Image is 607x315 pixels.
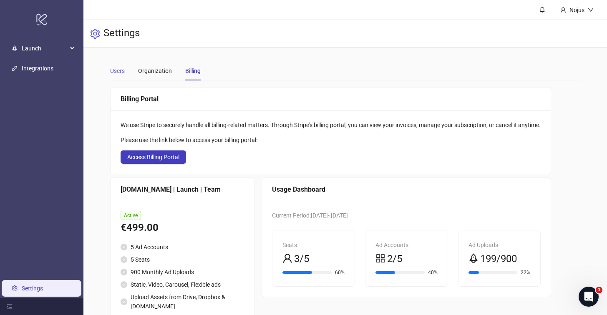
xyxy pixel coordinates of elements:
[110,66,125,75] div: Users
[375,253,385,263] span: appstore
[121,94,541,104] div: Billing Portal
[121,135,541,145] div: Please use the link below to access your billing portal:
[335,270,345,275] span: 60%
[468,253,479,263] span: rocket
[127,154,179,160] span: Access Billing Portal
[294,251,309,267] span: 3/5
[375,240,438,250] div: Ad Accounts
[138,66,172,75] div: Organization
[282,240,345,250] div: Seats
[12,45,18,51] span: rocket
[121,220,244,236] div: €499.00
[521,270,530,275] span: 22%
[121,211,141,220] span: Active
[282,253,292,263] span: user
[7,304,13,310] span: menu-fold
[428,270,438,275] span: 40%
[121,281,127,288] span: check-circle
[272,212,348,219] span: Current Period: [DATE] - [DATE]
[468,240,531,250] div: Ad Uploads
[596,287,602,293] span: 1
[121,150,186,164] button: Access Billing Portal
[539,7,545,12] span: bell
[121,298,127,305] span: check-circle
[121,242,244,252] li: 5 Ad Accounts
[185,66,201,75] div: Billing
[121,256,127,263] span: check-circle
[121,184,244,195] div: [DOMAIN_NAME] | Launch | Team
[121,120,541,130] div: We use Stripe to securely handle all billing-related matters. Through Stripe's billing portal, yo...
[272,184,541,195] div: Usage Dashboard
[566,5,588,15] div: Nojus
[121,244,127,250] span: check-circle
[579,287,599,307] iframe: Intercom live chat
[121,269,127,275] span: check-circle
[22,65,53,72] a: Integrations
[121,292,244,311] li: Upload Assets from Drive, Dropbox & [DOMAIN_NAME]
[588,7,594,13] span: down
[121,255,244,264] li: 5 Seats
[480,251,517,267] span: 199/900
[387,251,402,267] span: 2/5
[560,7,566,13] span: user
[121,267,244,277] li: 900 Monthly Ad Uploads
[90,29,100,39] span: setting
[22,285,43,292] a: Settings
[22,40,68,57] span: Launch
[121,280,244,289] li: Static, Video, Carousel, Flexible ads
[103,27,140,41] h3: Settings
